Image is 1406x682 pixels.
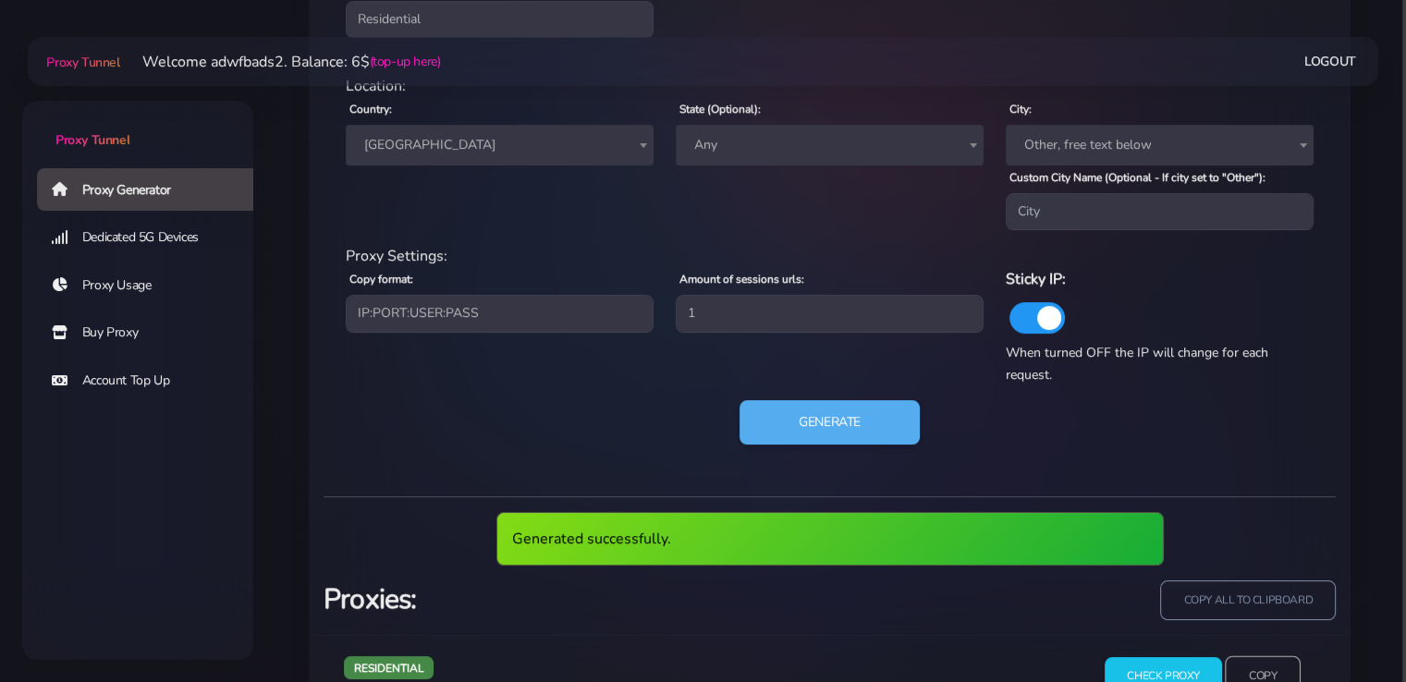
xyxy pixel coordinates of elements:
label: Custom City Name (Optional - If city set to "Other"): [1009,169,1265,186]
label: Amount of sessions urls: [679,271,804,287]
a: Account Top Up [37,359,268,402]
a: Proxy Tunnel [22,101,253,150]
label: State (Optional): [679,101,761,117]
span: Australia [346,125,654,165]
a: Buy Proxy [37,311,268,354]
span: Other, free text below [1017,132,1302,158]
li: Welcome adwfbads2. Balance: 6$ [120,51,441,73]
span: residential [344,656,434,679]
span: Any [687,132,972,158]
a: Proxy Generator [37,168,268,211]
h6: Sticky IP: [1006,267,1314,291]
span: Other, free text below [1006,125,1314,165]
iframe: Webchat Widget [1316,592,1383,659]
span: Any [676,125,984,165]
a: Proxy Usage [37,264,268,307]
label: City: [1009,101,1032,117]
button: Generate [740,400,920,445]
h3: Proxies: [324,580,819,618]
a: Proxy Tunnel [43,47,119,77]
a: (top-up here) [370,52,441,71]
span: Proxy Tunnel [46,54,119,71]
input: copy all to clipboard [1160,580,1336,620]
span: Proxy Tunnel [55,131,129,149]
label: Country: [349,101,392,117]
label: Copy format: [349,271,413,287]
div: Generated successfully. [496,512,1164,566]
div: Proxy Settings: [335,245,1325,267]
span: Australia [357,132,642,158]
a: Logout [1304,44,1356,79]
span: When turned OFF the IP will change for each request. [1006,344,1268,384]
input: City [1006,193,1314,230]
a: Dedicated 5G Devices [37,216,268,259]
